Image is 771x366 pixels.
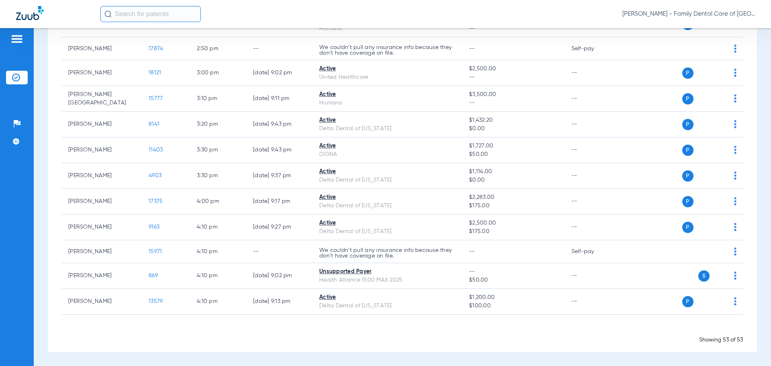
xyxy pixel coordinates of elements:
[565,112,619,137] td: --
[469,176,558,184] span: $0.00
[247,60,313,86] td: [DATE] 9:02 PM
[469,73,558,82] span: --
[698,270,710,282] span: S
[682,145,693,156] span: P
[734,120,736,128] img: group-dot-blue.svg
[469,90,558,99] span: $3,500.00
[319,176,456,184] div: Delta Dental of [US_STATE]
[565,37,619,60] td: Self-pay
[319,293,456,302] div: Active
[469,193,558,202] span: $2,283.00
[149,299,163,304] span: 13579
[469,293,558,302] span: $1,200.00
[149,198,163,204] span: 17375
[319,193,456,202] div: Active
[149,96,163,101] span: 15777
[734,45,736,53] img: group-dot-blue.svg
[734,197,736,205] img: group-dot-blue.svg
[190,289,247,315] td: 4:10 PM
[319,99,456,107] div: Humana
[319,65,456,73] div: Active
[190,112,247,137] td: 3:20 PM
[319,125,456,133] div: Delta Dental of [US_STATE]
[469,46,475,51] span: --
[16,6,44,20] img: Zuub Logo
[469,227,558,236] span: $175.00
[149,173,161,178] span: 4903
[319,302,456,310] div: Delta Dental of [US_STATE]
[247,215,313,240] td: [DATE] 9:27 PM
[469,125,558,133] span: $0.00
[319,227,456,236] div: Delta Dental of [US_STATE]
[469,116,558,125] span: $1,432.20
[149,249,162,254] span: 15971
[190,86,247,112] td: 3:10 PM
[469,65,558,73] span: $2,500.00
[62,215,142,240] td: [PERSON_NAME]
[190,240,247,263] td: 4:10 PM
[104,10,112,18] img: Search Icon
[62,137,142,163] td: [PERSON_NAME]
[319,45,456,56] p: We couldn’t pull any insurance info because they don’t have coverage on file.
[469,302,558,310] span: $100.00
[319,142,456,150] div: Active
[190,163,247,189] td: 3:30 PM
[319,268,456,276] div: Unsupported Payer
[319,247,456,259] p: We couldn’t pull any insurance info because they don’t have coverage on file.
[469,142,558,150] span: $1,727.00
[734,172,736,180] img: group-dot-blue.svg
[565,137,619,163] td: --
[734,94,736,102] img: group-dot-blue.svg
[319,25,456,33] div: Humana
[319,168,456,176] div: Active
[190,137,247,163] td: 3:30 PM
[319,150,456,159] div: CIGNA
[319,202,456,210] div: Delta Dental of [US_STATE]
[247,112,313,137] td: [DATE] 9:43 PM
[62,240,142,263] td: [PERSON_NAME]
[190,189,247,215] td: 4:00 PM
[247,86,313,112] td: [DATE] 9:11 PM
[682,67,693,79] span: P
[734,69,736,77] img: group-dot-blue.svg
[62,86,142,112] td: [PERSON_NAME][GEOGRAPHIC_DATA]
[149,273,158,278] span: 869
[622,10,755,18] span: [PERSON_NAME] - Family Dental Care of [GEOGRAPHIC_DATA]
[565,189,619,215] td: --
[149,121,159,127] span: 8141
[62,289,142,315] td: [PERSON_NAME]
[469,168,558,176] span: $1,114.00
[319,73,456,82] div: United Healthcare
[247,240,313,263] td: --
[565,289,619,315] td: --
[149,46,163,51] span: 17874
[565,60,619,86] td: --
[682,119,693,130] span: P
[190,263,247,289] td: 4:10 PM
[10,34,23,44] img: hamburger-icon
[734,297,736,305] img: group-dot-blue.svg
[149,70,161,76] span: 18121
[565,263,619,289] td: --
[699,337,743,343] span: Showing 53 of 53
[734,247,736,256] img: group-dot-blue.svg
[469,25,558,33] span: --
[682,222,693,233] span: P
[565,215,619,240] td: --
[469,150,558,159] span: $50.00
[62,189,142,215] td: [PERSON_NAME]
[682,93,693,104] span: P
[247,289,313,315] td: [DATE] 9:13 PM
[149,224,159,230] span: 9163
[469,202,558,210] span: $175.00
[62,263,142,289] td: [PERSON_NAME]
[319,276,456,284] div: Health Alliance 1500 MAX 2025
[247,37,313,60] td: --
[190,215,247,240] td: 4:10 PM
[469,268,558,276] span: --
[62,163,142,189] td: [PERSON_NAME]
[149,147,163,153] span: 11403
[469,249,475,254] span: --
[190,60,247,86] td: 3:00 PM
[247,189,313,215] td: [DATE] 9:17 PM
